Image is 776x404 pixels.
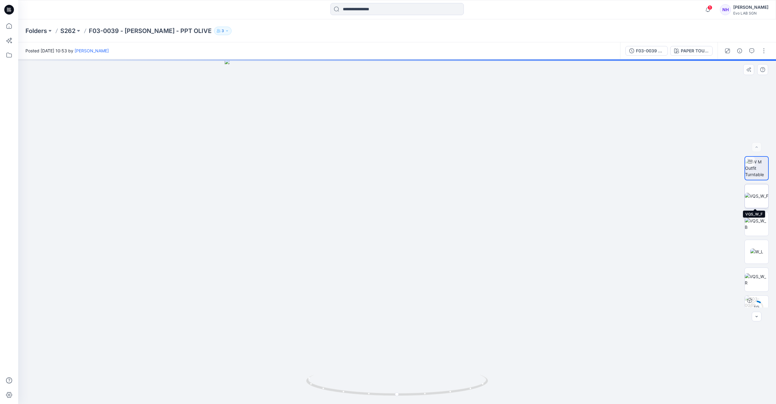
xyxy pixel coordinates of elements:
p: F03-0039 - [PERSON_NAME] - PPT OLIVE [89,27,212,35]
div: Evo LAB SGN [733,11,768,15]
img: BW M Outfit Turntable [745,159,768,178]
img: VQS_W_B [745,218,768,230]
img: VQS_W_R [745,273,768,286]
span: Posted [DATE] 10:53 by [25,48,109,54]
button: 3 [214,27,232,35]
p: 3 [222,28,224,34]
button: PAPER TOUCH OLIVE [670,46,713,56]
img: W_L [750,248,763,255]
span: 1 [707,5,712,10]
a: [PERSON_NAME] [75,48,109,53]
div: F03-0039 - [PERSON_NAME] - PAPER TOUCH - OLIVE [636,48,664,54]
div: 11 % [749,305,764,310]
div: [PERSON_NAME] [733,4,768,11]
img: VQS_W_F [745,193,768,199]
button: Details [735,46,744,56]
div: NH [720,4,731,15]
div: PAPER TOUCH OLIVE [681,48,709,54]
button: F03-0039 - [PERSON_NAME] - PAPER TOUCH - OLIVE [625,46,668,56]
a: Folders [25,27,47,35]
a: S262 [60,27,75,35]
img: F03-0039 - DANI Shirt - PAPER TOUCH - OLIVE PAPER TOUCH OLIVE [745,296,768,319]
